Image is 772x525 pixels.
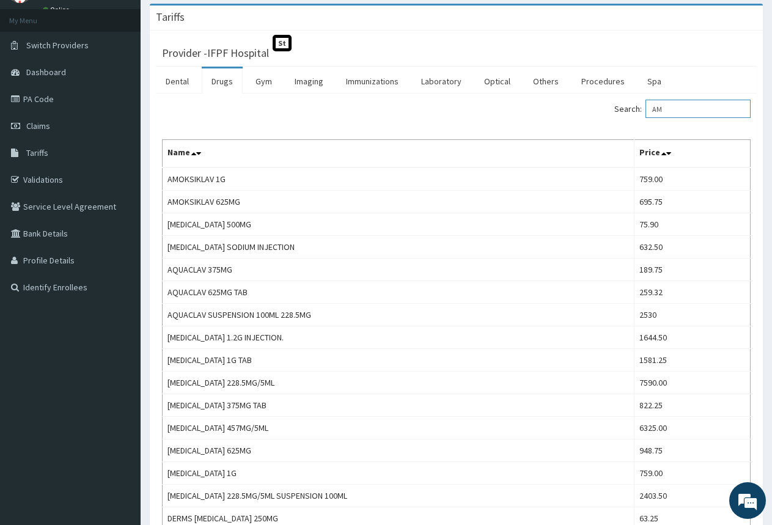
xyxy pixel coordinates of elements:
td: 632.50 [634,236,750,259]
a: Optical [474,68,520,94]
td: [MEDICAL_DATA] 1G [163,462,634,485]
td: AQUACLAV 375MG [163,259,634,281]
th: Price [634,140,750,168]
span: Claims [26,120,50,131]
a: Spa [638,68,671,94]
td: AQUACLAV SUSPENSION 100ML 228.5MG [163,304,634,326]
td: 2530 [634,304,750,326]
td: 189.75 [634,259,750,281]
a: Imaging [285,68,333,94]
td: [MEDICAL_DATA] 1G TAB [163,349,634,372]
a: Others [523,68,568,94]
td: 75.90 [634,213,750,236]
img: d_794563401_company_1708531726252_794563401 [23,61,50,92]
a: Immunizations [336,68,408,94]
span: St [273,35,292,51]
td: 822.25 [634,394,750,417]
label: Search: [614,100,751,118]
td: [MEDICAL_DATA] 457MG/5ML [163,417,634,439]
a: Gym [246,68,282,94]
a: Online [43,6,72,14]
th: Name [163,140,634,168]
td: 759.00 [634,462,750,485]
a: Dental [156,68,199,94]
h3: Provider - IFPF Hospital [162,48,269,59]
td: [MEDICAL_DATA] 375MG TAB [163,394,634,417]
h3: Tariffs [156,12,185,23]
td: [MEDICAL_DATA] 625MG [163,439,634,462]
td: 1581.25 [634,349,750,372]
a: Procedures [572,68,634,94]
span: Tariffs [26,147,48,158]
span: Dashboard [26,67,66,78]
td: [MEDICAL_DATA] SODIUM INJECTION [163,236,634,259]
div: Chat with us now [64,68,205,84]
td: AMOKSIKLAV 1G [163,167,634,191]
td: 1644.50 [634,326,750,349]
td: [MEDICAL_DATA] 500MG [163,213,634,236]
td: 6325.00 [634,417,750,439]
td: [MEDICAL_DATA] 228.5MG/5ML SUSPENSION 100ML [163,485,634,507]
td: 695.75 [634,191,750,213]
a: Drugs [202,68,243,94]
a: Laboratory [411,68,471,94]
input: Search: [645,100,751,118]
td: [MEDICAL_DATA] 228.5MG/5ML [163,372,634,394]
td: 7590.00 [634,372,750,394]
td: 948.75 [634,439,750,462]
td: 2403.50 [634,485,750,507]
td: 759.00 [634,167,750,191]
span: We're online! [71,154,169,277]
td: AMOKSIKLAV 625MG [163,191,634,213]
textarea: Type your message and hit 'Enter' [6,334,233,376]
div: Minimize live chat window [200,6,230,35]
span: Switch Providers [26,40,89,51]
td: 259.32 [634,281,750,304]
td: [MEDICAL_DATA] 1.2G INJECTION. [163,326,634,349]
td: AQUACLAV 625MG TAB [163,281,634,304]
